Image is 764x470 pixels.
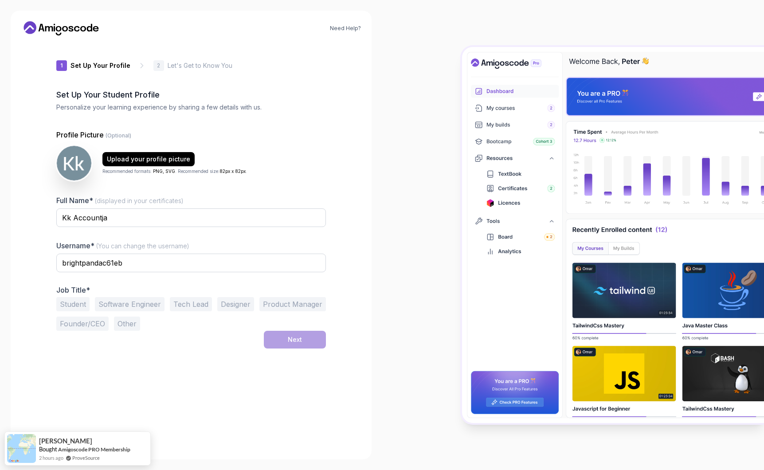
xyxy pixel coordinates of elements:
[72,454,100,462] a: ProveSource
[96,242,189,250] span: (You can change the username)
[56,297,90,311] button: Student
[107,155,190,164] div: Upload your profile picture
[259,297,326,311] button: Product Manager
[56,89,326,101] h2: Set Up Your Student Profile
[7,434,36,463] img: provesource social proof notification image
[57,146,91,180] img: user profile image
[60,63,63,68] p: 1
[168,61,232,70] p: Let's Get to Know You
[56,254,326,272] input: Enter your Username
[56,286,326,294] p: Job Title*
[39,454,63,462] span: 2 hours ago
[217,297,254,311] button: Designer
[219,168,246,174] span: 82px x 82px
[106,132,131,139] span: (Optional)
[95,197,184,204] span: (displayed in your certificates)
[170,297,212,311] button: Tech Lead
[102,152,195,166] button: Upload your profile picture
[102,168,247,175] p: Recommended formats: . Recommended size: .
[71,61,130,70] p: Set Up Your Profile
[56,241,189,250] label: Username*
[58,446,130,453] a: Amigoscode PRO Membership
[39,446,57,453] span: Bought
[462,47,764,423] img: Amigoscode Dashboard
[95,297,165,311] button: Software Engineer
[288,335,302,344] div: Next
[264,331,326,349] button: Next
[330,25,361,32] a: Need Help?
[157,63,160,68] p: 2
[56,103,326,112] p: Personalize your learning experience by sharing a few details with us.
[21,21,101,35] a: Home link
[39,437,92,445] span: [PERSON_NAME]
[56,129,326,140] p: Profile Picture
[56,317,109,331] button: Founder/CEO
[114,317,140,331] button: Other
[56,196,184,205] label: Full Name*
[56,208,326,227] input: Enter your Full Name
[153,168,175,174] span: PNG, SVG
